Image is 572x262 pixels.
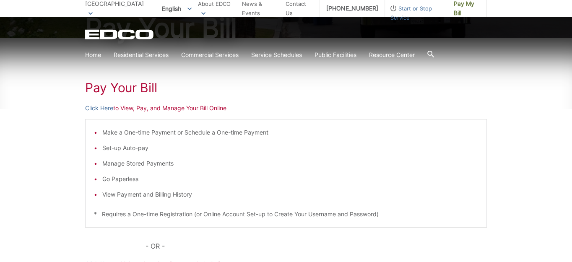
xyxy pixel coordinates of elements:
li: Make a One-time Payment or Schedule a One-time Payment [102,128,478,137]
h1: Pay Your Bill [85,80,487,95]
a: Click Here [85,104,113,113]
li: Manage Stored Payments [102,159,478,168]
li: View Payment and Billing History [102,190,478,199]
a: Public Facilities [315,50,356,60]
a: Home [85,50,101,60]
a: Commercial Services [181,50,239,60]
span: English [156,2,198,16]
a: Service Schedules [251,50,302,60]
p: to View, Pay, and Manage Your Bill Online [85,104,487,113]
p: * Requires a One-time Registration (or Online Account Set-up to Create Your Username and Password) [94,210,478,219]
li: Go Paperless [102,174,478,184]
a: Residential Services [114,50,169,60]
li: Set-up Auto-pay [102,143,478,153]
p: - OR - [146,240,487,252]
a: Resource Center [369,50,415,60]
a: EDCD logo. Return to the homepage. [85,29,155,39]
